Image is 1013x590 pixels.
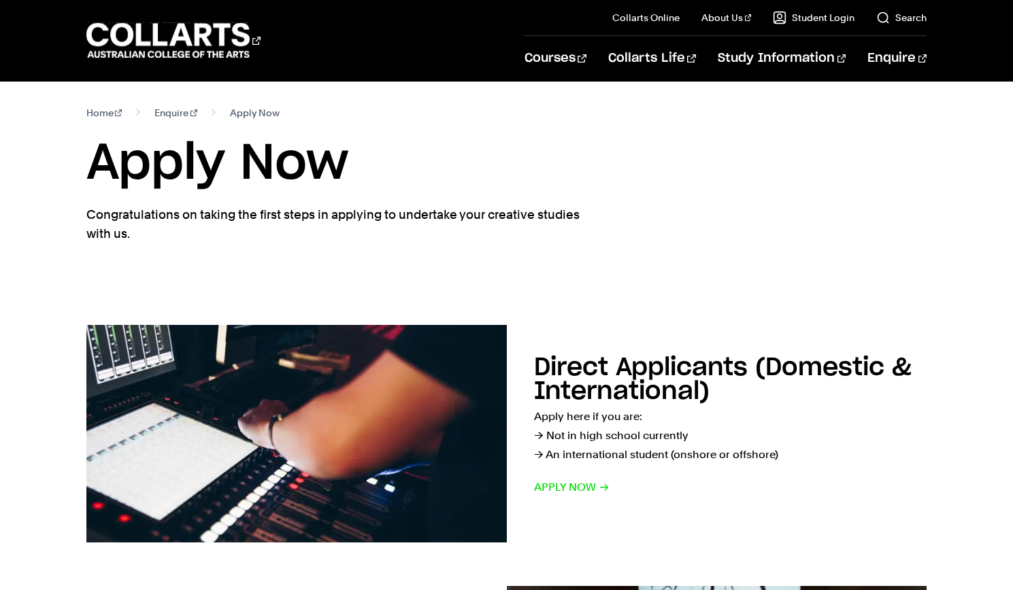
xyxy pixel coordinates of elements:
[534,478,610,497] span: Apply now
[230,103,280,122] span: Apply Now
[86,325,927,542] a: Direct Applicants (Domestic & International) Apply here if you are:→ Not in high school currently...
[608,36,696,81] a: Collarts Life
[86,21,261,60] div: Go to homepage
[701,11,752,24] a: About Us
[534,355,912,404] h2: Direct Applicants (Domestic & International)
[612,11,680,24] a: Collarts Online
[154,103,197,122] a: Enquire
[86,133,927,194] h1: Apply Now
[525,36,586,81] a: Courses
[773,11,854,24] a: Student Login
[86,103,122,122] a: Home
[718,36,846,81] a: Study Information
[534,407,927,464] p: Apply here if you are: → Not in high school currently → An international student (onshore or offs...
[876,11,927,24] a: Search
[867,36,927,81] a: Enquire
[86,205,583,243] p: Congratulations on taking the first steps in applying to undertake your creative studies with us.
